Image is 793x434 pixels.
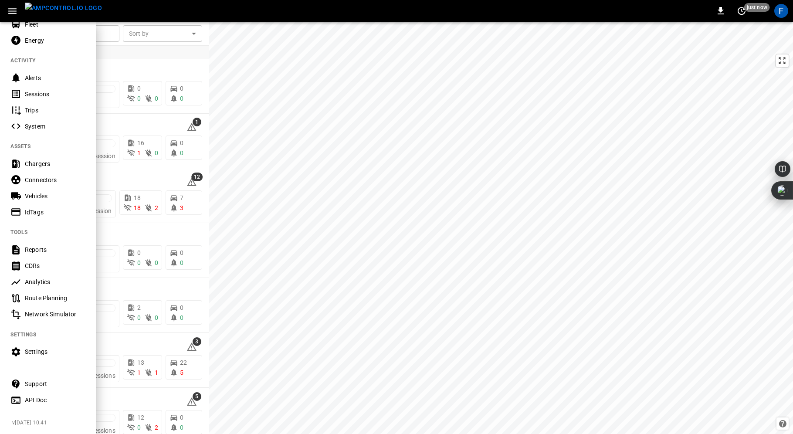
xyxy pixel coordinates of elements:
[25,122,85,131] div: System
[25,380,85,388] div: Support
[25,245,85,254] div: Reports
[25,36,85,45] div: Energy
[12,419,89,427] span: v [DATE] 10:41
[25,176,85,184] div: Connectors
[25,347,85,356] div: Settings
[25,90,85,98] div: Sessions
[25,294,85,302] div: Route Planning
[25,192,85,200] div: Vehicles
[25,396,85,404] div: API Doc
[744,3,770,12] span: just now
[25,208,85,217] div: IdTags
[25,159,85,168] div: Chargers
[25,3,102,14] img: ampcontrol.io logo
[25,261,85,270] div: CDRs
[25,278,85,286] div: Analytics
[25,310,85,319] div: Network Simulator
[25,20,85,29] div: Fleet
[735,4,749,18] button: set refresh interval
[25,106,85,115] div: Trips
[774,4,788,18] div: profile-icon
[25,74,85,82] div: Alerts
